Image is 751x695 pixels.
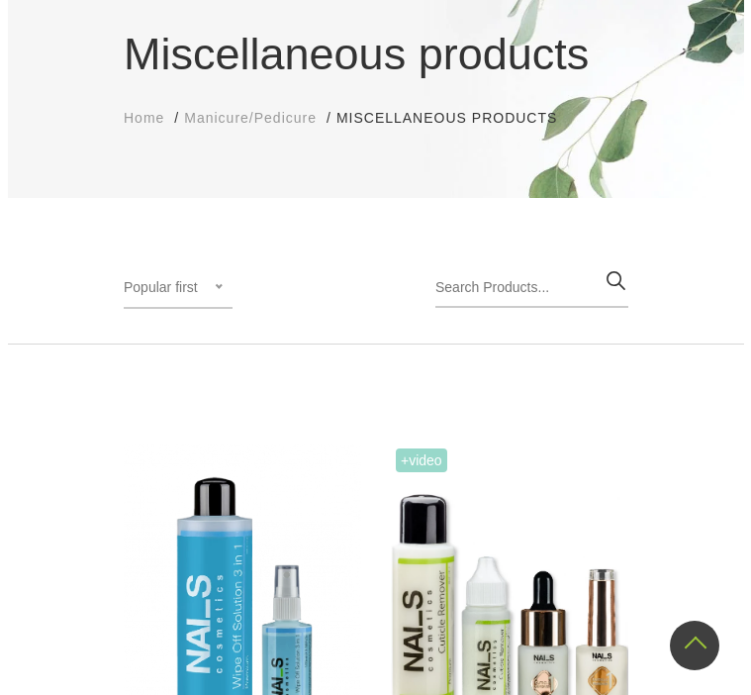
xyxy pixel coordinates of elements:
li: Miscellaneous products [329,108,569,129]
span: Popular first [116,279,190,295]
input: Search Products... [427,268,620,308]
span: Home [116,110,156,126]
h1: Miscellaneous products [116,21,620,88]
span: +Video [388,448,439,472]
span: Manicure/Pedicure [176,110,309,126]
a: Manicure/Pedicure [176,108,309,129]
a: Home [116,108,156,129]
